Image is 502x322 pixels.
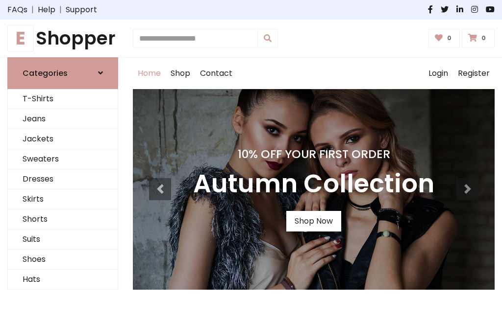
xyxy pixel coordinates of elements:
a: Jeans [8,109,118,129]
a: Login [424,58,453,89]
span: 0 [445,34,454,43]
a: Dresses [8,169,118,189]
a: FAQs [7,4,27,16]
span: | [27,4,38,16]
a: Suits [8,230,118,250]
h1: Shopper [7,27,118,49]
a: Register [453,58,495,89]
a: T-Shirts [8,89,118,109]
a: Shorts [8,209,118,230]
a: Home [133,58,166,89]
span: 0 [479,34,488,43]
h3: Autumn Collection [193,169,434,199]
a: 0 [428,29,460,47]
a: Help [38,4,55,16]
span: E [7,25,34,51]
a: Support [66,4,97,16]
a: Shop [166,58,195,89]
h6: Categories [23,69,68,78]
a: Sweaters [8,149,118,169]
a: Categories [7,57,118,89]
a: 0 [462,29,495,47]
a: Contact [195,58,237,89]
a: Hats [8,270,118,290]
a: Shoes [8,250,118,270]
a: EShopper [7,27,118,49]
span: | [55,4,66,16]
h4: 10% Off Your First Order [193,147,434,161]
a: Shop Now [286,211,341,231]
a: Skirts [8,189,118,209]
a: Jackets [8,129,118,149]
